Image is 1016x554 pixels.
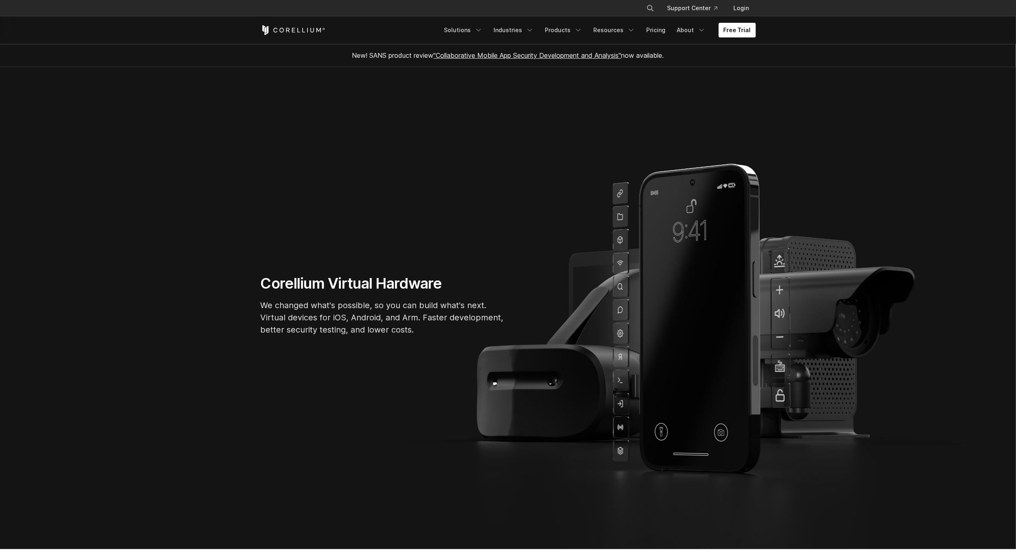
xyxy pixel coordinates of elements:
a: Solutions [439,23,487,37]
a: About [672,23,711,37]
a: Corellium Home [261,25,325,35]
a: Resources [589,23,640,37]
a: Free Trial [719,23,756,37]
a: Industries [489,23,539,37]
span: New! SANS product review now available. [352,51,664,59]
a: "Collaborative Mobile App Security Development and Analysis" [434,51,621,59]
a: Products [540,23,587,37]
a: Support Center [661,1,724,15]
div: Navigation Menu [439,23,756,37]
div: Navigation Menu [636,1,756,15]
p: We changed what's possible, so you can build what's next. Virtual devices for iOS, Android, and A... [261,299,505,336]
a: Login [727,1,756,15]
h1: Corellium Virtual Hardware [261,274,505,293]
button: Search [643,1,658,15]
a: Pricing [642,23,671,37]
